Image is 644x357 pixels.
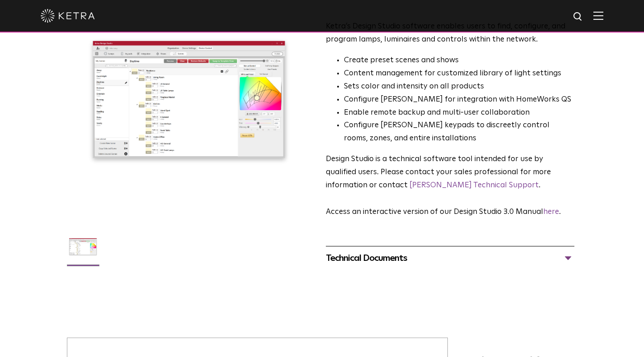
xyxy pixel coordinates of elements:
li: Configure [PERSON_NAME] keypads to discreetly control rooms, zones, and entire installations [344,119,575,145]
li: Sets color and intensity on all products [344,80,575,93]
img: ketra-logo-2019-white [41,9,95,23]
li: Configure [PERSON_NAME] for integration with HomeWorks QS [344,93,575,107]
p: Access an interactive version of our Design Studio 3.0 Manual . [326,206,575,219]
p: Design Studio is a technical software tool intended for use by qualified users. Please contact yo... [326,153,575,192]
a: [PERSON_NAME] Technical Support [409,181,539,189]
li: Enable remote backup and multi-user collaboration [344,107,575,120]
img: search icon [573,11,584,23]
li: Create preset scenes and shows [344,54,575,67]
a: here [543,208,559,216]
img: DS-2.0 [66,229,100,271]
img: Hamburger%20Nav.svg [593,11,603,20]
div: Ketra’s Design Studio software enables users to find, configure, and program lamps, luminaires an... [326,20,575,46]
div: Technical Documents [326,251,575,265]
li: Content management for customized library of light settings [344,67,575,80]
